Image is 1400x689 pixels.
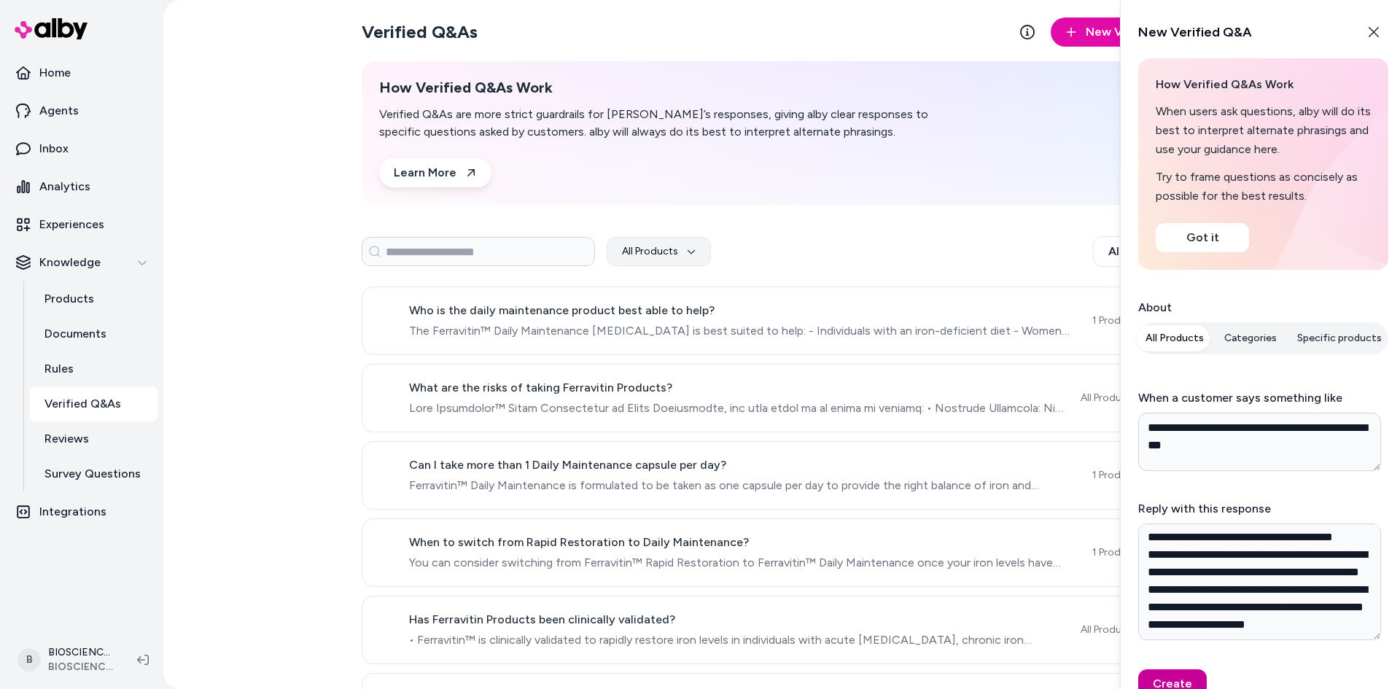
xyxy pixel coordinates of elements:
button: Knowledge [6,245,157,280]
span: B [17,648,41,672]
label: When a customer says something like [1138,391,1342,405]
p: Integrations [39,503,106,521]
p: Try to frame questions as concisely as possible for the best results. [1156,168,1371,206]
label: About [1138,299,1388,316]
a: Learn More [379,158,491,187]
p: Knowledge [39,254,101,271]
a: Documents [30,316,157,351]
a: Agents [6,93,157,128]
a: Home [6,55,157,90]
a: Reviews [30,421,157,456]
button: Categories [1216,325,1286,351]
button: All Products [607,237,711,266]
p: Agents [39,102,79,120]
p: Experiences [39,216,104,233]
label: Reply with this response [1138,502,1271,515]
p: BIOSCIENCE USA INC Shopify [48,645,114,660]
a: Products [30,281,157,316]
p: When users ask questions, alby will do its best to interpret alternate phrasings and use your gui... [1156,102,1371,159]
span: 1 Product [1092,545,1137,560]
a: Experiences [6,207,157,242]
a: Survey Questions [30,456,157,491]
span: Who is the daily maintenance product best able to help? [409,302,1075,319]
a: Inbox [6,131,157,166]
p: Verified Q&As are more strict guardrails for [PERSON_NAME]’s responses, giving alby clear respons... [379,106,939,141]
span: The Ferravitin™ Daily Maintenance [MEDICAL_DATA] is best suited to help: - Individuals with an ir... [409,322,1075,340]
button: All Products [1137,325,1213,351]
span: • Ferravitin™ is clinically validated to rapidly restore iron levels in individuals with acute [M... [409,631,1063,649]
p: Products [44,290,94,308]
span: Has Ferravitin Products been clinically validated? [409,611,1063,628]
h2: How Verified Q&As Work [379,79,939,97]
span: All Products [1081,623,1137,637]
span: Can I take more than 1 Daily Maintenance capsule per day? [409,456,1075,474]
p: Survey Questions [44,465,141,483]
img: alby Logo [15,18,87,39]
a: Rules [30,351,157,386]
span: 1 Product [1092,468,1137,483]
button: All sources [1093,236,1202,267]
p: Verified Q&As [44,395,121,413]
span: All Products [1081,391,1137,405]
span: Lore Ipsumdolor™ Sitam Consectetur ad Elits Doeiusmodte, inc utla etdol ma al enima mi veniamq: •... [409,400,1063,417]
h2: New Verified Q&A [1138,22,1252,42]
a: Analytics [6,169,157,204]
p: Inbox [39,140,69,157]
h2: Verified Q&As [362,20,478,44]
a: Verified Q&As [30,386,157,421]
button: New Verified Q&A [1051,17,1202,47]
a: Integrations [6,494,157,529]
span: When to switch from Rapid Restoration to Daily Maintenance? [409,534,1075,551]
p: Rules [44,360,74,378]
button: Got it [1156,223,1249,252]
span: You can consider switching from Ferravitin™ Rapid Restoration to Ferravitin™ Daily Maintenance on... [409,554,1075,572]
button: Specific products [1288,325,1391,351]
span: 1 Product [1092,314,1137,328]
span: How Verified Q&As Work [1156,76,1371,93]
span: Ferravitin™ Daily Maintenance is formulated to be taken as one capsule per day to provide the rig... [409,477,1075,494]
p: Documents [44,325,106,343]
span: BIOSCIENCE USA INC [48,660,114,674]
p: Home [39,64,71,82]
button: BBIOSCIENCE USA INC ShopifyBIOSCIENCE USA INC [9,637,125,683]
p: Reviews [44,430,89,448]
span: What are the risks of taking Ferravitin Products? [409,379,1063,397]
p: Analytics [39,178,90,195]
